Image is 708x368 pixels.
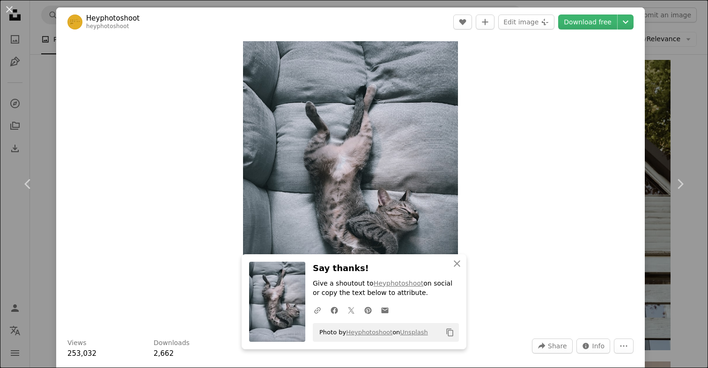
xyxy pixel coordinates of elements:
[343,301,360,319] a: Share on Twitter
[374,280,424,287] a: Heyphotoshoot
[346,329,392,336] a: Heyphotoshoot
[313,262,459,275] h3: Say thanks!
[498,15,554,29] button: Edit image
[67,15,82,29] img: Go to Heyphotoshoot's profile
[652,139,708,229] a: Next
[67,339,87,348] h3: Views
[243,41,457,327] button: Zoom in on this image
[154,349,174,358] span: 2,662
[86,14,140,23] a: Heyphotoshoot
[326,301,343,319] a: Share on Facebook
[400,329,428,336] a: Unsplash
[360,301,376,319] a: Share on Pinterest
[548,339,567,353] span: Share
[67,349,96,358] span: 253,032
[376,301,393,319] a: Share over email
[558,15,617,29] a: Download free
[476,15,494,29] button: Add to Collection
[618,15,634,29] button: Choose download size
[592,339,605,353] span: Info
[315,325,428,340] span: Photo by on
[243,41,457,327] img: brown tabby cat lying on gray sofa
[442,324,458,340] button: Copy to clipboard
[154,339,190,348] h3: Downloads
[453,15,472,29] button: Like
[576,339,611,353] button: Stats about this image
[532,339,572,353] button: Share this image
[86,23,129,29] a: heyphotoshoot
[313,279,459,298] p: Give a shoutout to on social or copy the text below to attribute.
[614,339,634,353] button: More Actions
